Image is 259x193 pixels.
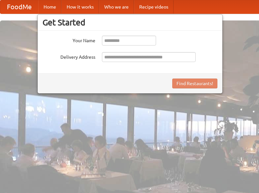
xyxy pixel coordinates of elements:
[99,0,134,14] a: Who we are
[38,0,61,14] a: Home
[43,36,95,44] label: Your Name
[134,0,174,14] a: Recipe videos
[0,0,38,14] a: FoodMe
[172,79,217,88] button: Find Restaurants!
[61,0,99,14] a: How it works
[43,52,95,60] label: Delivery Address
[43,17,217,27] h3: Get Started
